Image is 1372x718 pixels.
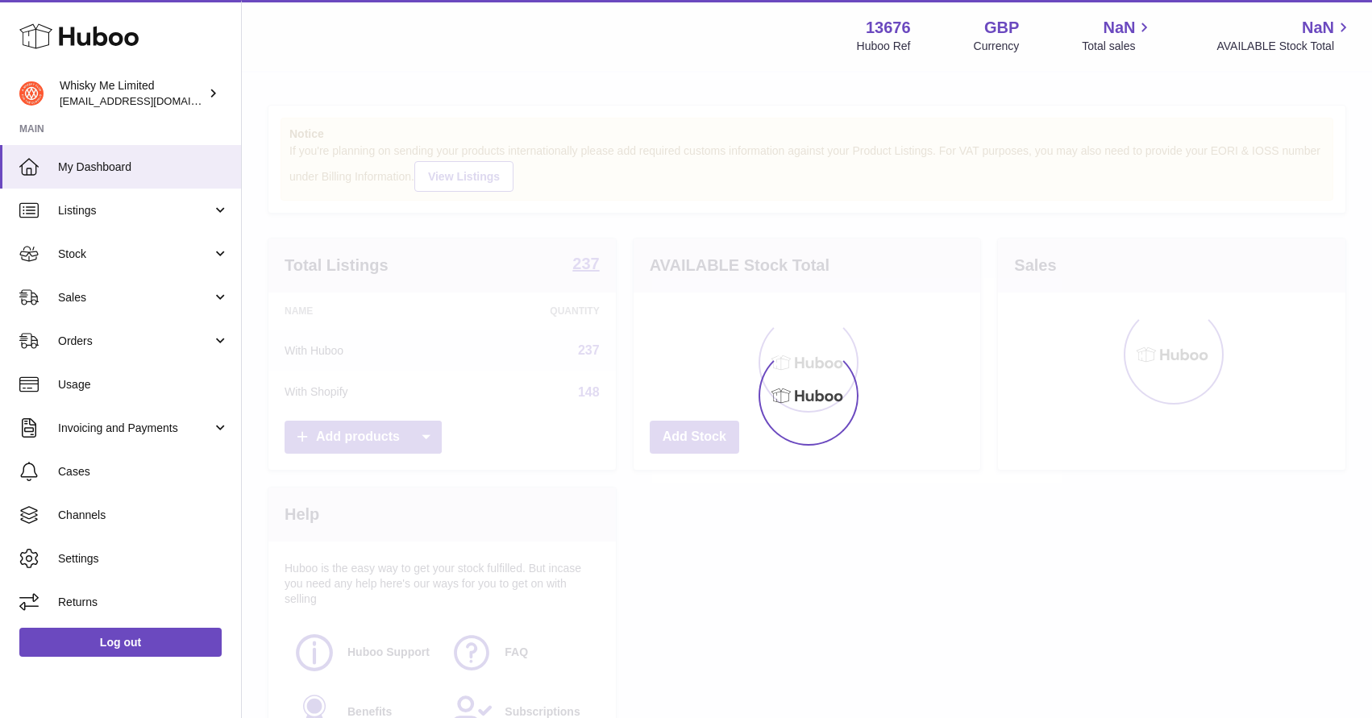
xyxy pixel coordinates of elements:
div: Currency [974,39,1020,54]
span: Sales [58,290,212,305]
a: NaN Total sales [1082,17,1154,54]
strong: GBP [984,17,1019,39]
span: My Dashboard [58,160,229,175]
a: Log out [19,628,222,657]
strong: 13676 [866,17,911,39]
span: Orders [58,334,212,349]
div: Whisky Me Limited [60,78,205,109]
span: Listings [58,203,212,218]
span: Channels [58,508,229,523]
span: Returns [58,595,229,610]
span: Total sales [1082,39,1154,54]
a: NaN AVAILABLE Stock Total [1216,17,1353,54]
img: orders@whiskyshop.com [19,81,44,106]
span: Usage [58,377,229,392]
span: Cases [58,464,229,479]
span: AVAILABLE Stock Total [1216,39,1353,54]
span: Settings [58,551,229,567]
span: NaN [1302,17,1334,39]
span: Stock [58,247,212,262]
div: Huboo Ref [857,39,911,54]
span: [EMAIL_ADDRESS][DOMAIN_NAME] [60,94,237,107]
span: NaN [1103,17,1135,39]
span: Invoicing and Payments [58,421,212,436]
